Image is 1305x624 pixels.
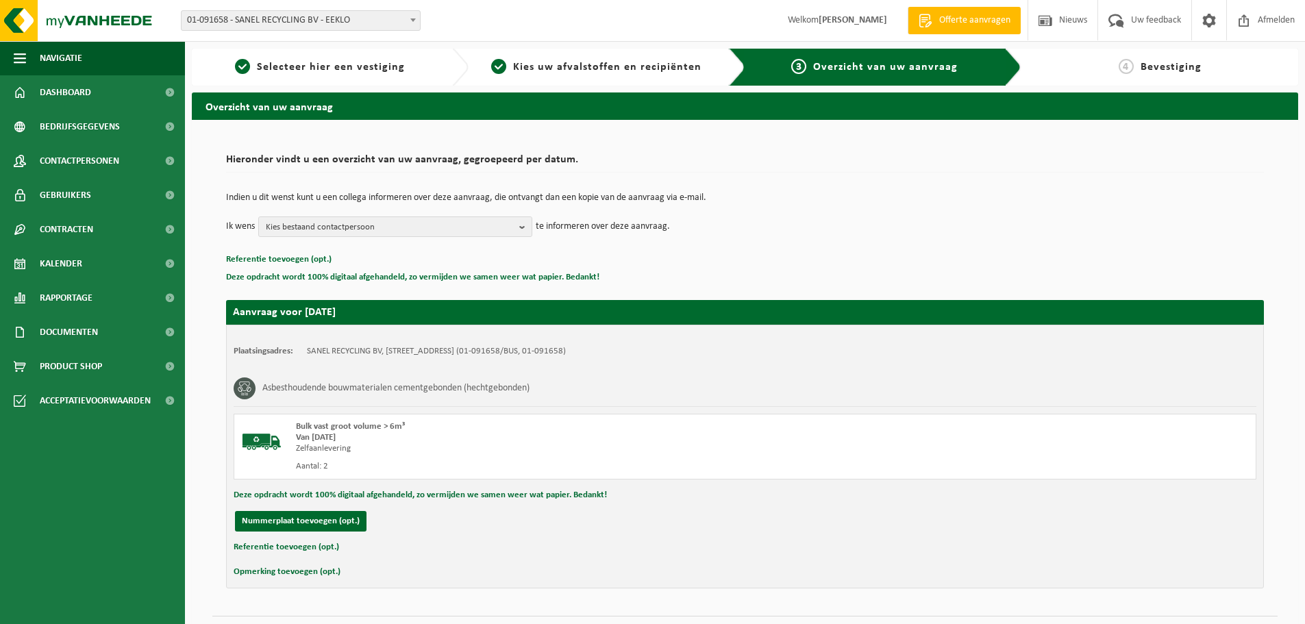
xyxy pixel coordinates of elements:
img: BL-SO-LV.png [241,421,282,462]
strong: [PERSON_NAME] [819,15,887,25]
span: Contracten [40,212,93,247]
span: Dashboard [40,75,91,110]
div: Aantal: 2 [296,461,800,472]
span: Kalender [40,247,82,281]
span: Contactpersonen [40,144,119,178]
span: Bedrijfsgegevens [40,110,120,144]
span: 01-091658 - SANEL RECYCLING BV - EEKLO [181,10,421,31]
span: 01-091658 - SANEL RECYCLING BV - EEKLO [182,11,420,30]
strong: Van [DATE] [296,433,336,442]
button: Nummerplaat toevoegen (opt.) [235,511,366,532]
span: Bevestiging [1141,62,1202,73]
a: 2Kies uw afvalstoffen en recipiënten [475,59,718,75]
h3: Asbesthoudende bouwmaterialen cementgebonden (hechtgebonden) [262,377,530,399]
strong: Aanvraag voor [DATE] [233,307,336,318]
button: Kies bestaand contactpersoon [258,216,532,237]
span: Acceptatievoorwaarden [40,384,151,418]
span: 4 [1119,59,1134,74]
span: Kies bestaand contactpersoon [266,217,514,238]
div: Zelfaanlevering [296,443,800,454]
span: 1 [235,59,250,74]
button: Referentie toevoegen (opt.) [226,251,332,269]
h2: Hieronder vindt u een overzicht van uw aanvraag, gegroepeerd per datum. [226,154,1264,173]
span: Rapportage [40,281,92,315]
span: Documenten [40,315,98,349]
a: Offerte aanvragen [908,7,1021,34]
span: Overzicht van uw aanvraag [813,62,958,73]
span: Gebruikers [40,178,91,212]
span: 3 [791,59,806,74]
span: 2 [491,59,506,74]
button: Deze opdracht wordt 100% digitaal afgehandeld, zo vermijden we samen weer wat papier. Bedankt! [234,486,607,504]
p: Indien u dit wenst kunt u een collega informeren over deze aanvraag, die ontvangt dan een kopie v... [226,193,1264,203]
button: Referentie toevoegen (opt.) [234,538,339,556]
button: Deze opdracht wordt 100% digitaal afgehandeld, zo vermijden we samen weer wat papier. Bedankt! [226,269,599,286]
span: Kies uw afvalstoffen en recipiënten [513,62,701,73]
span: Bulk vast groot volume > 6m³ [296,422,405,431]
a: 1Selecteer hier een vestiging [199,59,441,75]
button: Opmerking toevoegen (opt.) [234,563,340,581]
p: te informeren over deze aanvraag. [536,216,670,237]
p: Ik wens [226,216,255,237]
span: Offerte aanvragen [936,14,1014,27]
span: Product Shop [40,349,102,384]
strong: Plaatsingsadres: [234,347,293,355]
span: Navigatie [40,41,82,75]
span: Selecteer hier een vestiging [257,62,405,73]
h2: Overzicht van uw aanvraag [192,92,1298,119]
td: SANEL RECYCLING BV, [STREET_ADDRESS] (01-091658/BUS, 01-091658) [307,346,566,357]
